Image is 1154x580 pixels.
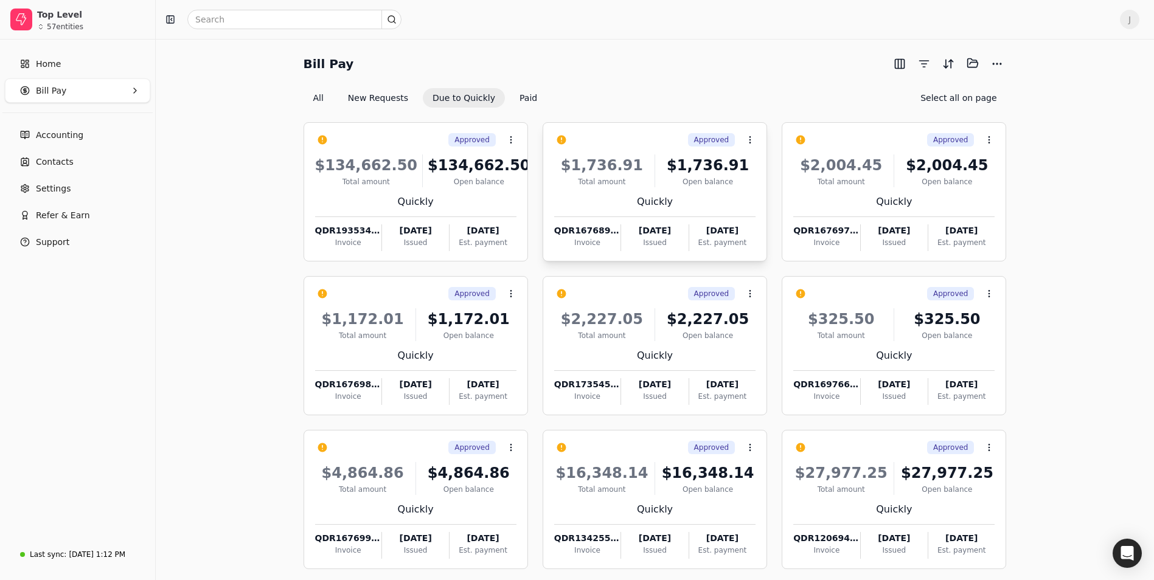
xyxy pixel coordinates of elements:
span: Approved [694,134,729,145]
div: [DATE] [382,224,449,237]
div: $27,977.25 [793,462,889,484]
div: Quickly [315,348,516,363]
div: [DATE] [861,532,928,545]
div: 57 entities [47,23,83,30]
div: Issued [621,545,688,556]
div: Open balance [899,330,995,341]
a: Accounting [5,123,150,147]
div: [DATE] [928,532,995,545]
div: Est. payment [689,237,756,248]
div: QDR167698-5884 [315,378,381,391]
button: Bill Pay [5,78,150,103]
div: Open balance [899,176,995,187]
span: Bill Pay [36,85,66,97]
div: QDR167697-5814 [793,224,860,237]
button: More [987,54,1007,74]
div: [DATE] [621,378,688,391]
div: $2,004.45 [899,154,995,176]
a: Contacts [5,150,150,174]
div: Est. payment [928,545,995,556]
a: Settings [5,176,150,201]
button: Sort [939,54,958,74]
div: [DATE] [689,224,756,237]
div: Open balance [660,176,756,187]
div: Open balance [421,484,516,495]
div: Est. payment [450,545,516,556]
div: [DATE] [382,378,449,391]
div: Quickly [793,502,995,517]
div: $16,348.14 [660,462,756,484]
div: Issued [861,237,928,248]
span: Approved [933,134,968,145]
div: QDR134255-- 08 [554,532,620,545]
div: Invoice [793,391,860,402]
div: Quickly [554,195,756,209]
div: Top Level [37,9,145,21]
button: J [1120,10,1139,29]
div: Total amount [793,484,889,495]
div: Open Intercom Messenger [1113,539,1142,568]
div: Open balance [660,330,756,341]
div: [DATE] 1:12 PM [69,549,125,560]
div: [DATE] [689,532,756,545]
div: Total amount [793,330,889,341]
div: [DATE] [450,378,516,391]
div: $27,977.25 [899,462,995,484]
div: Est. payment [928,237,995,248]
span: Approved [454,442,490,453]
span: Contacts [36,156,74,168]
div: Total amount [554,484,650,495]
div: $16,348.14 [554,462,650,484]
span: Home [36,58,61,71]
div: Last sync: [30,549,66,560]
div: [DATE] [861,378,928,391]
span: Approved [694,442,729,453]
div: $134,662.50 [315,154,418,176]
button: All [304,88,333,108]
div: Quickly [554,502,756,517]
div: Issued [861,391,928,402]
span: Approved [694,288,729,299]
div: QDR169766-3540 [793,378,860,391]
button: Select all on page [911,88,1006,108]
span: Settings [36,182,71,195]
div: [DATE] [621,224,688,237]
div: Total amount [315,176,418,187]
input: Search [187,10,401,29]
div: $1,172.01 [421,308,516,330]
div: Issued [621,237,688,248]
button: Batch (0) [963,54,982,73]
div: Open balance [428,176,530,187]
button: Paid [510,88,547,108]
div: $2,004.45 [793,154,889,176]
div: QDR193534-1801 [315,224,381,237]
div: Invoice [793,545,860,556]
div: Invoice [554,391,620,402]
div: $1,736.91 [660,154,756,176]
div: Invoice [554,237,620,248]
div: Invoice [554,545,620,556]
div: Invoice [793,237,860,248]
div: Issued [382,545,449,556]
span: Refer & Earn [36,209,90,222]
div: $2,227.05 [554,308,650,330]
div: Total amount [793,176,889,187]
div: QDR167699-2530 [315,532,381,545]
div: $325.50 [793,308,889,330]
span: Approved [933,288,968,299]
div: Open balance [421,330,516,341]
div: Issued [861,545,928,556]
div: Quickly [315,502,516,517]
div: $325.50 [899,308,995,330]
div: Invoice [315,545,381,556]
div: Quickly [793,195,995,209]
div: [DATE] [689,378,756,391]
div: [DATE] [928,378,995,391]
div: [DATE] [450,532,516,545]
div: Total amount [315,484,411,495]
span: Accounting [36,129,83,142]
div: Open balance [899,484,995,495]
div: Quickly [793,348,995,363]
a: Home [5,52,150,76]
div: [DATE] [621,532,688,545]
